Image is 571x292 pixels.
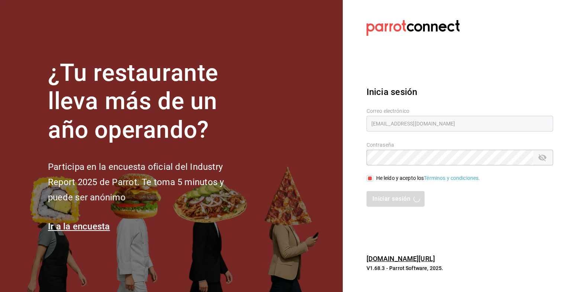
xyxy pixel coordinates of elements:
[376,174,480,182] div: He leído y acepto los
[367,264,553,272] p: V1.68.3 - Parrot Software, 2025.
[367,108,553,113] label: Correo electrónico
[48,59,249,145] h1: ¿Tu restaurante lleva más de un año operando?
[367,142,553,147] label: Contraseña
[367,85,553,99] h3: Inicia sesión
[48,221,110,232] a: Ir a la encuesta
[48,159,249,205] h2: Participa en la encuesta oficial del Industry Report 2025 de Parrot. Te toma 5 minutos y puede se...
[367,255,435,263] a: [DOMAIN_NAME][URL]
[367,116,553,131] input: Ingresa tu correo electrónico
[424,175,480,181] a: Términos y condiciones.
